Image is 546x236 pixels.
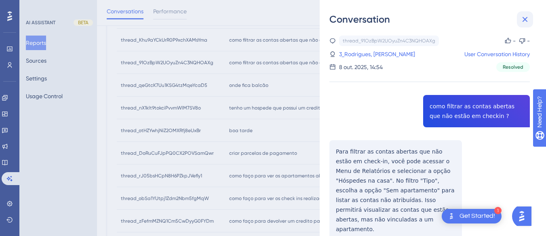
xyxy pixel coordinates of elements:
[447,211,456,221] img: launcher-image-alternative-text
[464,49,530,59] a: User Conversation History
[339,62,383,72] div: 8 out. 2025, 14:54
[513,36,516,46] div: -
[442,209,502,223] div: Open Get Started! checklist, remaining modules: 1
[494,207,502,214] div: 1
[329,13,536,26] div: Conversation
[512,204,536,228] iframe: UserGuiding AI Assistant Launcher
[460,212,495,221] div: Get Started!
[19,2,51,12] span: Need Help?
[343,38,435,44] div: thread_91OzBpW2UOyuZn4C3NQHOAXg
[527,36,530,46] div: -
[503,64,523,70] span: Resolved
[339,49,415,59] a: 3_Rodrigues, [PERSON_NAME]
